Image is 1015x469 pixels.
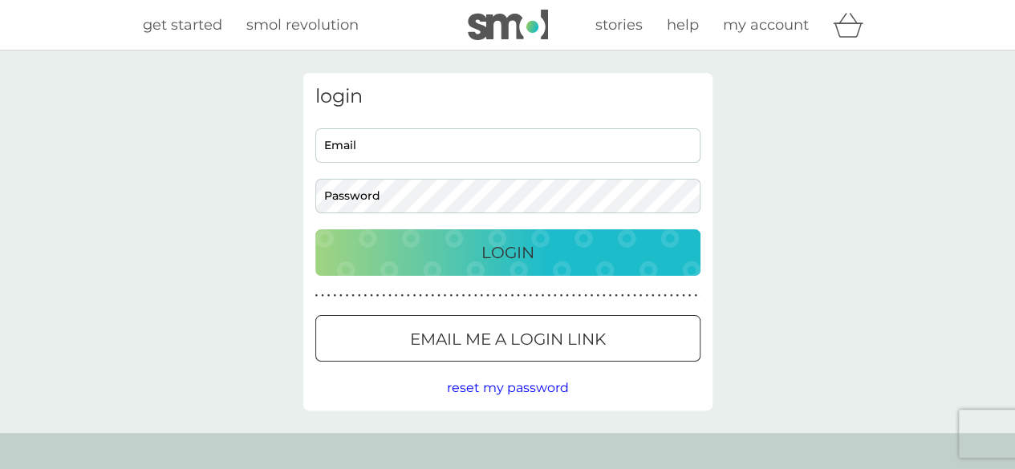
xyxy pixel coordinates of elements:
[658,292,661,300] p: ●
[327,292,331,300] p: ●
[246,14,359,37] a: smol revolution
[615,292,618,300] p: ●
[143,16,222,34] span: get started
[351,292,355,300] p: ●
[603,292,606,300] p: ●
[676,292,679,300] p: ●
[456,292,459,300] p: ●
[723,14,809,37] a: my account
[333,292,336,300] p: ●
[609,292,612,300] p: ●
[529,292,532,300] p: ●
[400,292,404,300] p: ●
[493,292,496,300] p: ●
[639,292,643,300] p: ●
[419,292,422,300] p: ●
[627,292,630,300] p: ●
[595,14,643,37] a: stories
[481,240,534,265] p: Login
[688,292,692,300] p: ●
[566,292,569,300] p: ●
[554,292,557,300] p: ●
[437,292,441,300] p: ●
[364,292,367,300] p: ●
[321,292,324,300] p: ●
[486,292,489,300] p: ●
[667,16,699,34] span: help
[535,292,538,300] p: ●
[346,292,349,300] p: ●
[315,229,700,276] button: Login
[584,292,587,300] p: ●
[633,292,636,300] p: ●
[370,292,373,300] p: ●
[833,9,873,41] div: basket
[670,292,673,300] p: ●
[315,292,319,300] p: ●
[462,292,465,300] p: ●
[315,315,700,362] button: Email me a login link
[447,378,569,398] button: reset my password
[682,292,685,300] p: ●
[523,292,526,300] p: ●
[315,85,700,108] h3: login
[664,292,667,300] p: ●
[572,292,575,300] p: ●
[410,326,606,352] p: Email me a login link
[505,292,508,300] p: ●
[517,292,520,300] p: ●
[596,292,599,300] p: ●
[498,292,501,300] p: ●
[339,292,343,300] p: ●
[591,292,594,300] p: ●
[449,292,453,300] p: ●
[474,292,477,300] p: ●
[425,292,428,300] p: ●
[376,292,380,300] p: ●
[621,292,624,300] p: ●
[480,292,483,300] p: ●
[595,16,643,34] span: stories
[413,292,416,300] p: ●
[382,292,385,300] p: ●
[645,292,648,300] p: ●
[143,14,222,37] a: get started
[694,292,697,300] p: ●
[388,292,392,300] p: ●
[578,292,581,300] p: ●
[652,292,655,300] p: ●
[407,292,410,300] p: ●
[667,14,699,37] a: help
[246,16,359,34] span: smol revolution
[395,292,398,300] p: ●
[547,292,550,300] p: ●
[560,292,563,300] p: ●
[444,292,447,300] p: ●
[542,292,545,300] p: ●
[511,292,514,300] p: ●
[447,380,569,395] span: reset my password
[723,16,809,34] span: my account
[468,292,471,300] p: ●
[431,292,434,300] p: ●
[468,10,548,40] img: smol
[358,292,361,300] p: ●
